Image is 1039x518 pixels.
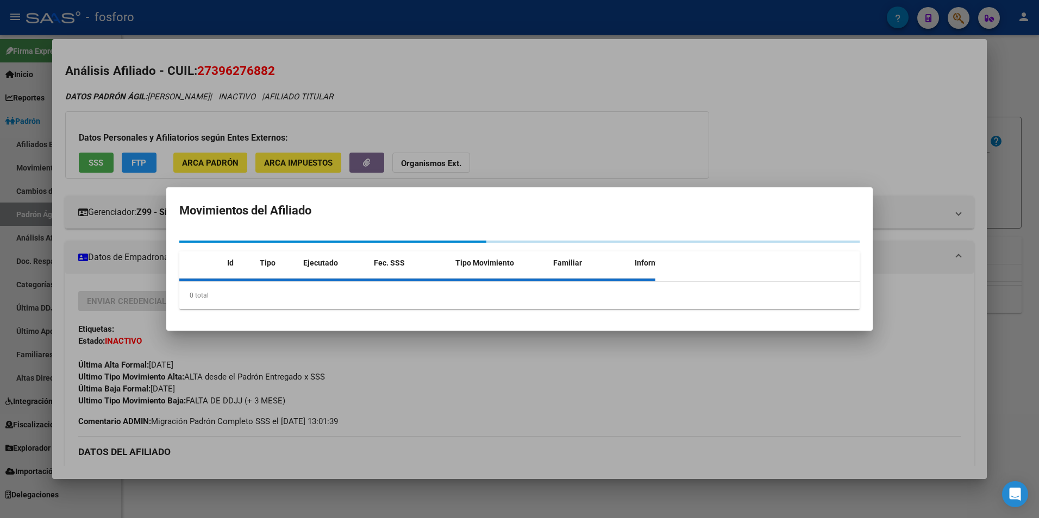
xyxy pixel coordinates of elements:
span: Fec. SSS [374,258,405,267]
datatable-header-cell: Tipo [255,251,299,275]
div: 0 total [179,282,860,309]
datatable-header-cell: Familiar [549,251,630,275]
span: Tipo Movimiento [455,258,514,267]
h2: Movimientos del Afiliado [179,200,860,221]
span: Tipo [260,258,276,267]
span: Informable SSS [635,258,689,267]
span: Familiar [553,258,582,267]
datatable-header-cell: Informable SSS [630,251,712,275]
span: Id [227,258,234,267]
div: Open Intercom Messenger [1002,481,1028,507]
datatable-header-cell: Tipo Movimiento [451,251,549,275]
datatable-header-cell: Ejecutado [299,251,370,275]
span: Ejecutado [303,258,338,267]
datatable-header-cell: Id [223,251,255,275]
datatable-header-cell: Fec. SSS [370,251,451,275]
